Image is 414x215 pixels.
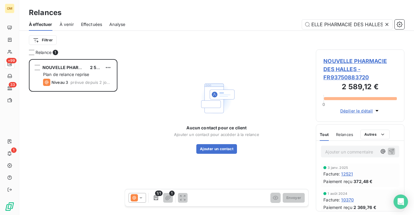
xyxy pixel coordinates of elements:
[283,193,305,203] button: Envoyer
[53,50,58,55] span: 1
[42,65,119,70] span: NOUVELLE PHARMACIE DES HALLES
[322,102,325,107] span: 0
[341,197,354,203] span: 10370
[29,21,52,27] span: À effectuer
[5,4,14,13] div: OM
[323,57,397,81] span: NOUVELLE PHARMACIE DES HALLES - FR93750883720
[196,144,237,154] button: Ajouter un contact
[328,192,347,195] span: 1 août 2024
[169,191,175,196] span: 1
[51,80,68,85] span: Niveau 3
[323,81,397,93] h3: 2 589,12 €
[90,65,112,70] span: 2 589,12 €
[323,171,340,177] span: Facture :
[155,191,162,196] span: 1/1
[29,7,61,18] h3: Relances
[323,204,352,210] span: Paiement reçu
[36,49,51,55] span: Relance
[302,20,392,29] input: Rechercher
[336,132,353,137] span: Relances
[6,58,17,63] span: +99
[353,178,372,185] span: 372,48 €
[186,125,247,131] span: Aucun contact pour ce client
[60,21,74,27] span: À venir
[360,130,390,139] button: Autres
[109,21,125,27] span: Analyse
[43,72,89,77] span: Plan de relance reprise
[341,171,353,177] span: 12521
[81,21,102,27] span: Effectuées
[9,82,17,87] span: 33
[394,194,408,209] div: Open Intercom Messenger
[328,166,348,169] span: 3 janv. 2025
[353,204,376,210] span: 2 369,76 €
[174,132,259,137] span: Ajouter un contact pour accéder à la relance
[197,79,236,118] img: Empty state
[5,202,14,211] img: Logo LeanPay
[323,197,340,203] span: Facture :
[340,108,373,114] span: Déplier le détail
[11,147,17,153] span: 1
[29,35,57,45] button: Filtrer
[323,178,352,185] span: Paiement reçu
[320,132,329,137] span: Tout
[70,80,112,85] span: prévue depuis 2 jours
[338,107,382,114] button: Déplier le détail
[29,59,117,215] div: grid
